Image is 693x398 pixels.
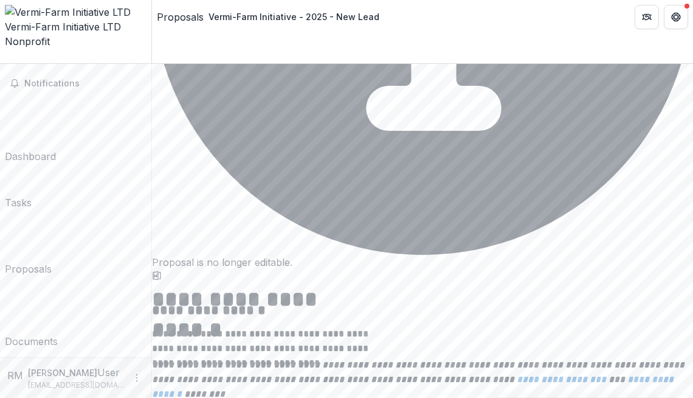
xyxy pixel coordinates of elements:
[5,149,56,164] div: Dashboard
[5,35,50,47] span: Nonprofit
[157,8,384,26] nav: breadcrumb
[152,255,693,270] div: Proposal is no longer editable.
[28,380,125,391] p: [EMAIL_ADDRESS][DOMAIN_NAME]
[5,74,147,93] button: Notifications
[635,5,659,29] button: Partners
[5,215,52,276] a: Proposals
[5,19,147,34] div: Vermi-Farm Initiative LTD
[5,98,56,164] a: Dashboard
[7,368,23,383] div: Royford Mutegi
[5,169,32,210] a: Tasks
[5,262,52,276] div: Proposals
[5,195,32,210] div: Tasks
[28,366,97,379] p: [PERSON_NAME]
[5,281,58,349] a: Documents
[664,5,688,29] button: Get Help
[5,5,147,19] img: Vermi-Farm Initiative LTD
[209,10,379,23] div: Vermi-Farm Initiative - 2025 - New Lead
[152,271,162,281] button: download-proposal
[129,371,144,385] button: More
[97,365,120,380] p: User
[24,79,142,89] span: Notifications
[5,334,58,349] div: Documents
[157,10,204,24] a: Proposals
